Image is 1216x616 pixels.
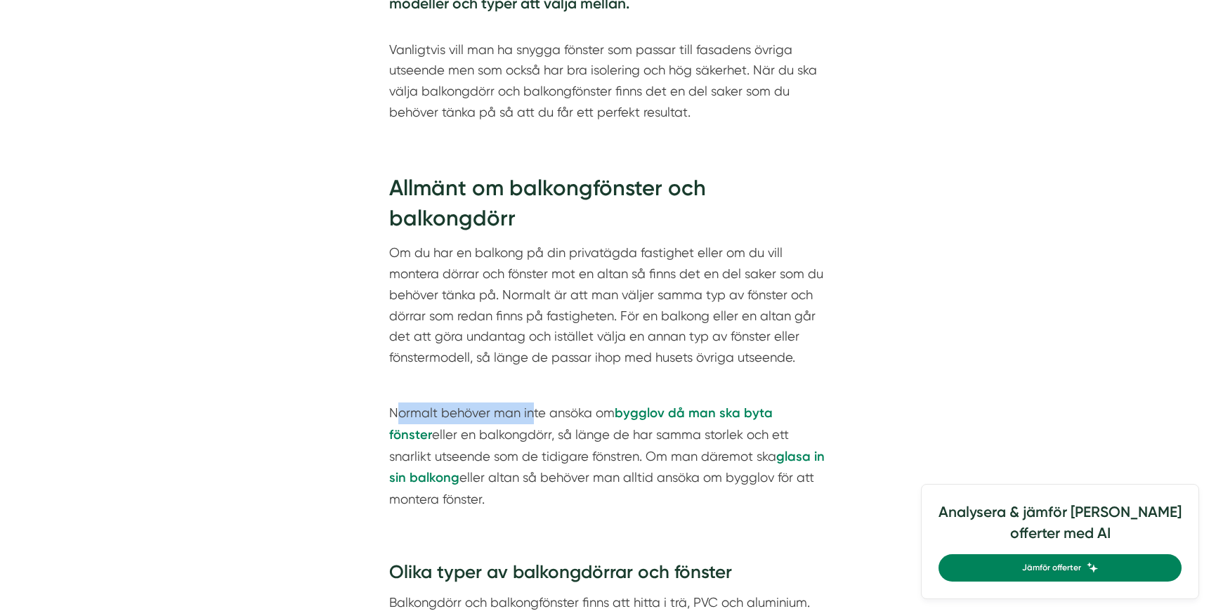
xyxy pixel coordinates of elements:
[389,560,828,592] h3: Olika typer av balkongdörrar och fönster
[1022,561,1081,575] span: Jämför offerter
[389,449,825,485] a: glasa in sin balkong
[939,502,1182,554] h4: Analysera & jämför [PERSON_NAME] offerter med AI
[389,405,773,443] strong: bygglov då man ska byta fönster
[389,405,773,442] a: bygglov då man ska byta fönster
[389,18,828,122] p: Vanligtvis vill man ha snygga fönster som passar till fasadens övriga utseende men som också har ...
[389,173,828,243] h2: Allmänt om balkongfönster och balkongdörr
[389,242,828,367] p: Om du har en balkong på din privatägda fastighet eller om du vill montera dörrar och fönster mot ...
[939,554,1182,582] a: Jämför offerter
[389,402,828,509] p: Normalt behöver man inte ansöka om eller en balkongdörr, så länge de har samma storlek och ett sn...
